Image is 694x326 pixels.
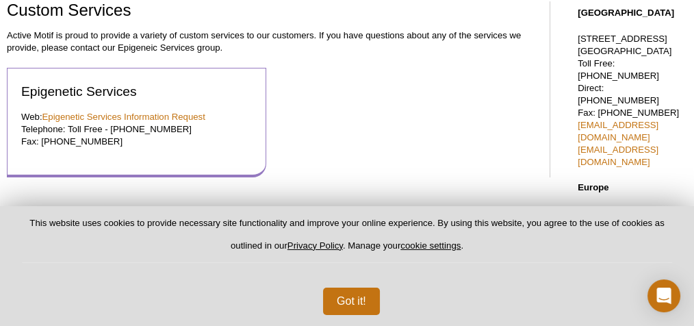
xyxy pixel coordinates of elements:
a: [EMAIL_ADDRESS][DOMAIN_NAME] [578,145,658,167]
p: Web: Telephone: Toll Free - [PHONE_NUMBER] Fax: [PHONE_NUMBER] [21,111,252,148]
h2: Epigenetic Services [21,82,252,101]
a: [EMAIL_ADDRESS][DOMAIN_NAME] [578,120,658,142]
div: Open Intercom Messenger [647,279,680,312]
strong: [GEOGRAPHIC_DATA] [578,8,674,18]
h1: Custom Services [7,1,536,21]
p: This website uses cookies to provide necessary site functionality and improve your online experie... [22,217,672,263]
p: [STREET_ADDRESS] [GEOGRAPHIC_DATA] Toll Free: [PHONE_NUMBER] Direct: [PHONE_NUMBER] Fax: [PHONE_N... [578,33,687,168]
a: Epigenetic Services Information Request [42,112,205,122]
a: Privacy Policy [287,240,343,251]
button: Got it! [323,288,380,315]
button: cookie settings [400,240,461,251]
p: Active Motif is proud to provide a variety of custom services to our customers. If you have quest... [7,29,536,54]
strong: Europe [578,182,608,192]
